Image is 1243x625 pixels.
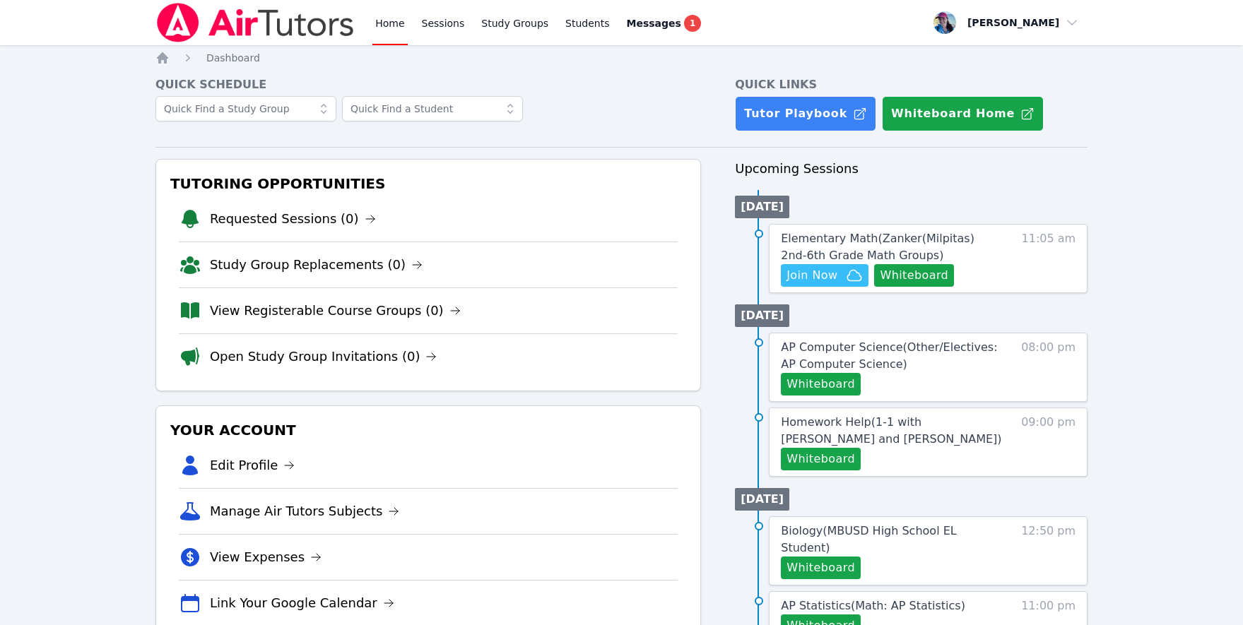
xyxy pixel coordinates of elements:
a: Edit Profile [210,456,295,475]
span: Dashboard [206,52,260,64]
button: Whiteboard [781,448,861,470]
h3: Your Account [167,417,689,443]
a: View Expenses [210,547,322,567]
span: AP Statistics ( Math: AP Statistics ) [781,599,965,612]
button: Whiteboard [781,373,861,395]
li: [DATE] [735,304,789,327]
span: 08:00 pm [1021,339,1076,395]
span: 1 [684,15,701,32]
input: Quick Find a Student [342,96,523,121]
button: Whiteboard [781,556,861,579]
h4: Quick Links [735,76,1088,93]
h4: Quick Schedule [155,76,701,93]
a: Study Group Replacements (0) [210,255,423,275]
button: Join Now [781,264,868,287]
span: Join Now [787,267,837,284]
input: Quick Find a Study Group [155,96,336,121]
span: AP Computer Science ( Other/Electives: AP Computer Science ) [781,340,997,371]
span: Biology ( MBUSD High School EL Student ) [781,524,956,554]
a: Homework Help(1-1 with [PERSON_NAME] and [PERSON_NAME]) [781,414,1002,448]
li: [DATE] [735,196,789,218]
a: Elementary Math(Zanker(Milpitas) 2nd-6th Grade Math Groups) [781,230,1002,264]
a: Open Study Group Invitations (0) [210,347,437,367]
a: Manage Air Tutors Subjects [210,501,400,521]
h3: Tutoring Opportunities [167,171,689,196]
a: Tutor Playbook [735,96,876,131]
a: Requested Sessions (0) [210,209,376,229]
span: Messages [627,16,681,30]
span: Homework Help ( 1-1 with [PERSON_NAME] and [PERSON_NAME] ) [781,415,1001,446]
a: Biology(MBUSD High School EL Student) [781,523,1002,556]
a: Link Your Google Calendar [210,593,394,613]
span: 11:05 am [1022,230,1076,287]
li: [DATE] [735,488,789,511]
img: Air Tutors [155,3,355,42]
button: Whiteboard Home [882,96,1044,131]
span: Elementary Math ( Zanker(Milpitas) 2nd-6th Grade Math Groups ) [781,232,974,262]
a: Dashboard [206,51,260,65]
h3: Upcoming Sessions [735,159,1088,179]
span: 12:50 pm [1021,523,1076,579]
nav: Breadcrumb [155,51,1088,65]
a: View Registerable Course Groups (0) [210,301,461,321]
span: 09:00 pm [1021,414,1076,470]
a: AP Statistics(Math: AP Statistics) [781,597,965,614]
a: AP Computer Science(Other/Electives: AP Computer Science) [781,339,1002,373]
button: Whiteboard [874,264,954,287]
